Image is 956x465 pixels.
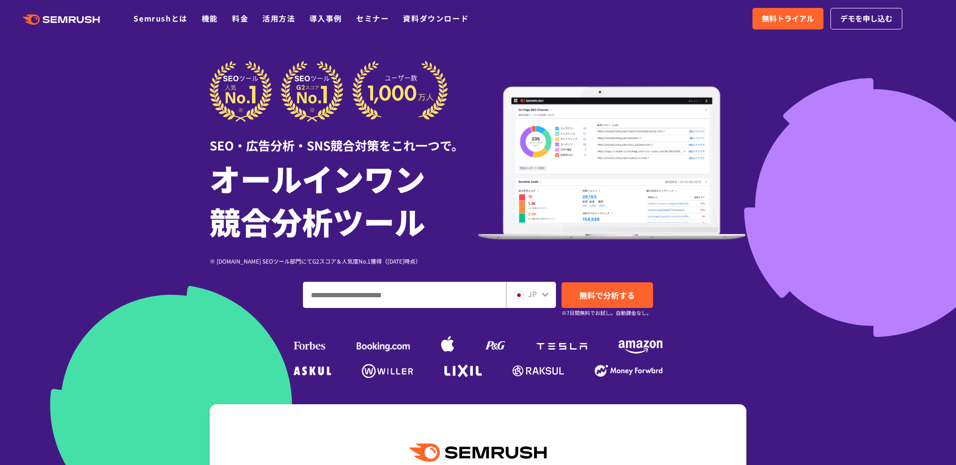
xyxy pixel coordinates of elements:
a: 導入事例 [309,13,342,24]
img: Semrush [409,444,547,462]
a: 無料で分析する [562,282,653,308]
small: ※7日間無料でお試し。自動課金なし。 [562,308,652,317]
span: 無料で分析する [579,289,635,301]
a: 資料ダウンロード [403,13,469,24]
a: 活用方法 [262,13,295,24]
h1: オールインワン 競合分析ツール [210,157,478,243]
span: デモを申し込む [840,13,893,25]
a: Semrushとは [134,13,187,24]
a: 機能 [202,13,218,24]
a: セミナー [356,13,389,24]
div: SEO・広告分析・SNS競合対策をこれ一つで。 [210,122,478,154]
span: JP [528,288,537,300]
a: デモを申し込む [830,8,902,29]
a: 無料トライアル [752,8,823,29]
a: 料金 [232,13,248,24]
span: 無料トライアル [762,13,814,25]
div: ※ [DOMAIN_NAME] SEOツール部門にてG2スコア＆人気度No.1獲得（[DATE]時点） [210,257,478,265]
input: ドメイン、キーワードまたはURLを入力してください [303,282,506,308]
